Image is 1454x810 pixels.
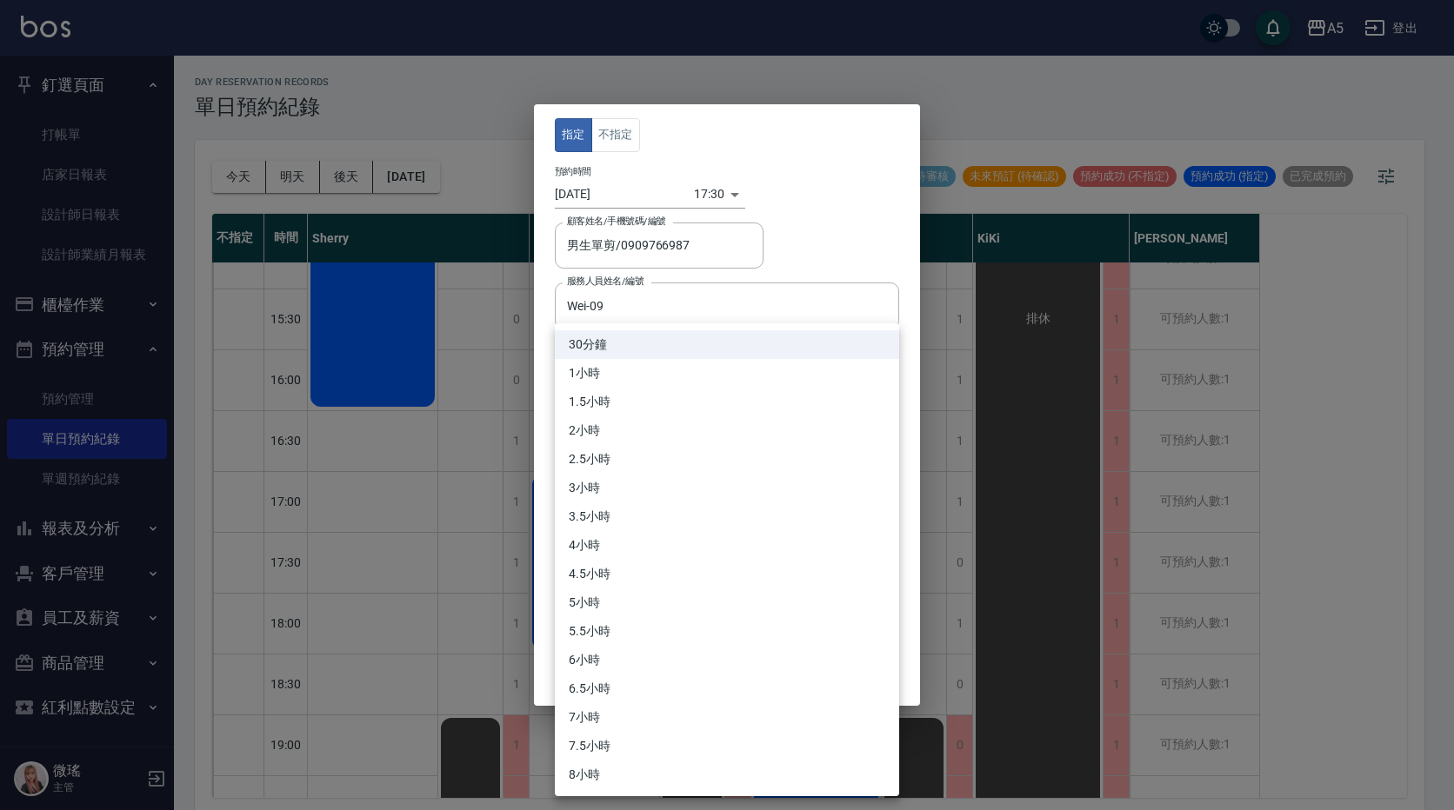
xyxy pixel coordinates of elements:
[555,416,899,445] li: 2小時
[555,588,899,617] li: 5小時
[555,502,899,531] li: 3.5小時
[555,674,899,703] li: 6.5小時
[555,560,899,588] li: 4.5小時
[555,359,899,388] li: 1小時
[555,445,899,474] li: 2.5小時
[555,388,899,416] li: 1.5小時
[555,646,899,674] li: 6小時
[555,330,899,359] li: 30分鐘
[555,703,899,732] li: 7小時
[555,732,899,760] li: 7.5小時
[555,531,899,560] li: 4小時
[555,474,899,502] li: 3小時
[555,760,899,789] li: 8小時
[555,617,899,646] li: 5.5小時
